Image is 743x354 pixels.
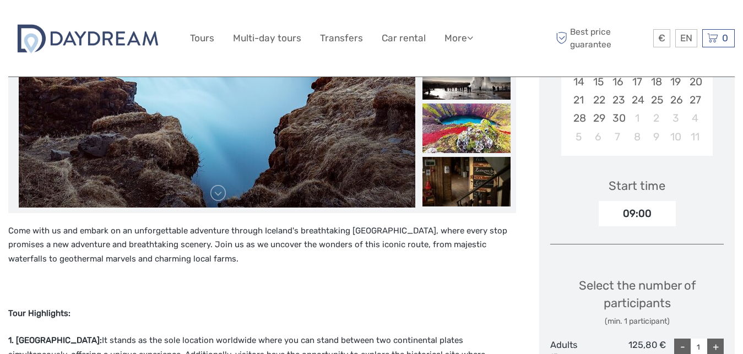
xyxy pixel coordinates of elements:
[720,32,730,43] span: 0
[127,17,140,30] button: Open LiveChat chat widget
[190,30,214,46] a: Tours
[685,109,704,127] div: Choose Saturday, October 4th, 2025
[565,36,709,146] div: month 2025-09
[666,73,685,91] div: Choose Friday, September 19th, 2025
[8,335,102,345] strong: 1. [GEOGRAPHIC_DATA]:
[675,29,697,47] div: EN
[550,277,724,327] div: Select the number of participants
[422,157,511,206] img: ba60030af6fe4243a1a88458776d35f3_slider_thumbnail.jpg
[589,73,608,91] div: Choose Monday, September 15th, 2025
[569,73,588,91] div: Choose Sunday, September 14th, 2025
[589,109,608,127] div: Choose Monday, September 29th, 2025
[685,73,704,91] div: Choose Saturday, September 20th, 2025
[569,128,588,146] div: Choose Sunday, October 5th, 2025
[15,19,124,28] p: We're away right now. Please check back later!
[8,19,167,58] img: 2722-c67f3ee1-da3f-448a-ae30-a82a1b1ec634_logo_big.jpg
[627,109,647,127] div: Choose Wednesday, October 1st, 2025
[233,30,301,46] a: Multi-day tours
[609,177,665,194] div: Start time
[647,91,666,109] div: Choose Thursday, September 25th, 2025
[647,128,666,146] div: Choose Thursday, October 9th, 2025
[608,109,627,127] div: Choose Tuesday, September 30th, 2025
[647,109,666,127] div: Choose Thursday, October 2nd, 2025
[589,91,608,109] div: Choose Monday, September 22nd, 2025
[647,73,666,91] div: Choose Thursday, September 18th, 2025
[422,104,511,153] img: 6e696d45278c4d96b6db4c8d07283a51_slider_thumbnail.jpg
[444,30,473,46] a: More
[382,30,426,46] a: Car rental
[666,91,685,109] div: Choose Friday, September 26th, 2025
[550,316,724,327] div: (min. 1 participant)
[569,91,588,109] div: Choose Sunday, September 21st, 2025
[627,128,647,146] div: Choose Wednesday, October 8th, 2025
[608,128,627,146] div: Choose Tuesday, October 7th, 2025
[589,128,608,146] div: Choose Monday, October 6th, 2025
[8,308,70,318] strong: Tour Highlights:
[658,32,665,43] span: €
[627,73,647,91] div: Choose Wednesday, September 17th, 2025
[685,128,704,146] div: Choose Saturday, October 11th, 2025
[685,91,704,109] div: Choose Saturday, September 27th, 2025
[569,109,588,127] div: Choose Sunday, September 28th, 2025
[8,224,516,266] p: Come with us and embark on an unforgettable adventure through Iceland's breathtaking [GEOGRAPHIC_...
[608,73,627,91] div: Choose Tuesday, September 16th, 2025
[553,26,650,50] span: Best price guarantee
[320,30,363,46] a: Transfers
[599,201,676,226] div: 09:00
[666,109,685,127] div: Choose Friday, October 3rd, 2025
[608,91,627,109] div: Choose Tuesday, September 23rd, 2025
[627,91,647,109] div: Choose Wednesday, September 24th, 2025
[666,128,685,146] div: Choose Friday, October 10th, 2025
